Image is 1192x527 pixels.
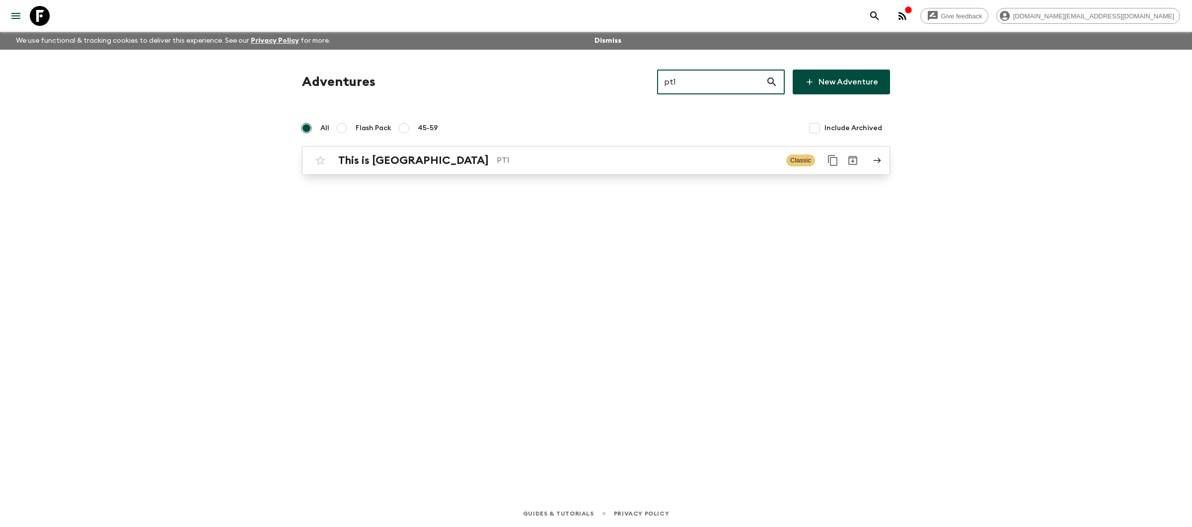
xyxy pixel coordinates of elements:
span: Flash Pack [356,123,391,133]
h1: Adventures [302,72,375,92]
span: Include Archived [824,123,882,133]
span: [DOMAIN_NAME][EMAIL_ADDRESS][DOMAIN_NAME] [1008,12,1180,20]
input: e.g. AR1, Argentina [657,68,766,96]
div: [DOMAIN_NAME][EMAIL_ADDRESS][DOMAIN_NAME] [996,8,1180,24]
button: search adventures [865,6,885,26]
a: New Adventure [793,70,890,94]
a: This is [GEOGRAPHIC_DATA]PT1ClassicDuplicate for 45-59Archive [302,146,890,175]
a: Privacy Policy [614,508,669,519]
button: Dismiss [592,34,624,48]
a: Give feedback [920,8,988,24]
span: Give feedback [936,12,988,20]
span: Classic [786,154,815,166]
p: We use functional & tracking cookies to deliver this experience. See our for more. [12,32,334,50]
a: Privacy Policy [251,37,299,44]
p: PT1 [497,154,778,166]
button: Archive [843,151,863,170]
span: 45-59 [418,123,438,133]
span: All [320,123,329,133]
h2: This is [GEOGRAPHIC_DATA] [338,154,489,167]
button: menu [6,6,26,26]
a: Guides & Tutorials [523,508,594,519]
button: Duplicate for 45-59 [823,151,843,170]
